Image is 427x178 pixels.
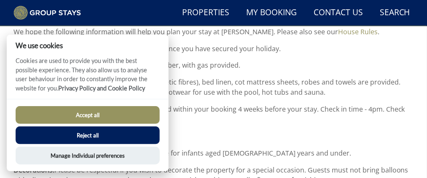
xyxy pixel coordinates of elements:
p: This can be found within your booking once you have secured your holiday. [13,44,414,54]
img: Group Stays [13,6,81,20]
p: 3 travel cots available on request. These are for infants aged [DEMOGRAPHIC_DATA] years and under. [13,148,414,159]
a: Contact Us [310,3,366,22]
p: Cookies are used to provide you with the best possible experience. They also allow us to analyse ... [7,56,169,99]
a: House Rules [338,27,378,36]
a: Search [376,3,414,22]
p: Gas BBQ available [DATE] to the end of October, with gas provided. [13,60,414,71]
p: 3 cafetieres. [13,131,414,142]
h2: We use cookies [7,41,169,49]
button: Reject all [16,126,160,144]
p: This information can be accessed within your booking 4 weeks before your stay. Check in time - 4p... [13,104,414,125]
a: Privacy Policy and Cookie Policy [58,85,145,92]
p: We hope the following information will help you plan your stay at [PERSON_NAME]. Please also see ... [13,27,414,37]
a: My Booking [243,3,300,22]
button: Manage Individual preferences [16,147,160,164]
a: Properties [179,3,233,22]
p: Duvets and pillows (synthetic fibres), bed linen, cot mattress sheets, robes and towels are provi... [13,77,414,98]
button: Accept all [16,106,160,124]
